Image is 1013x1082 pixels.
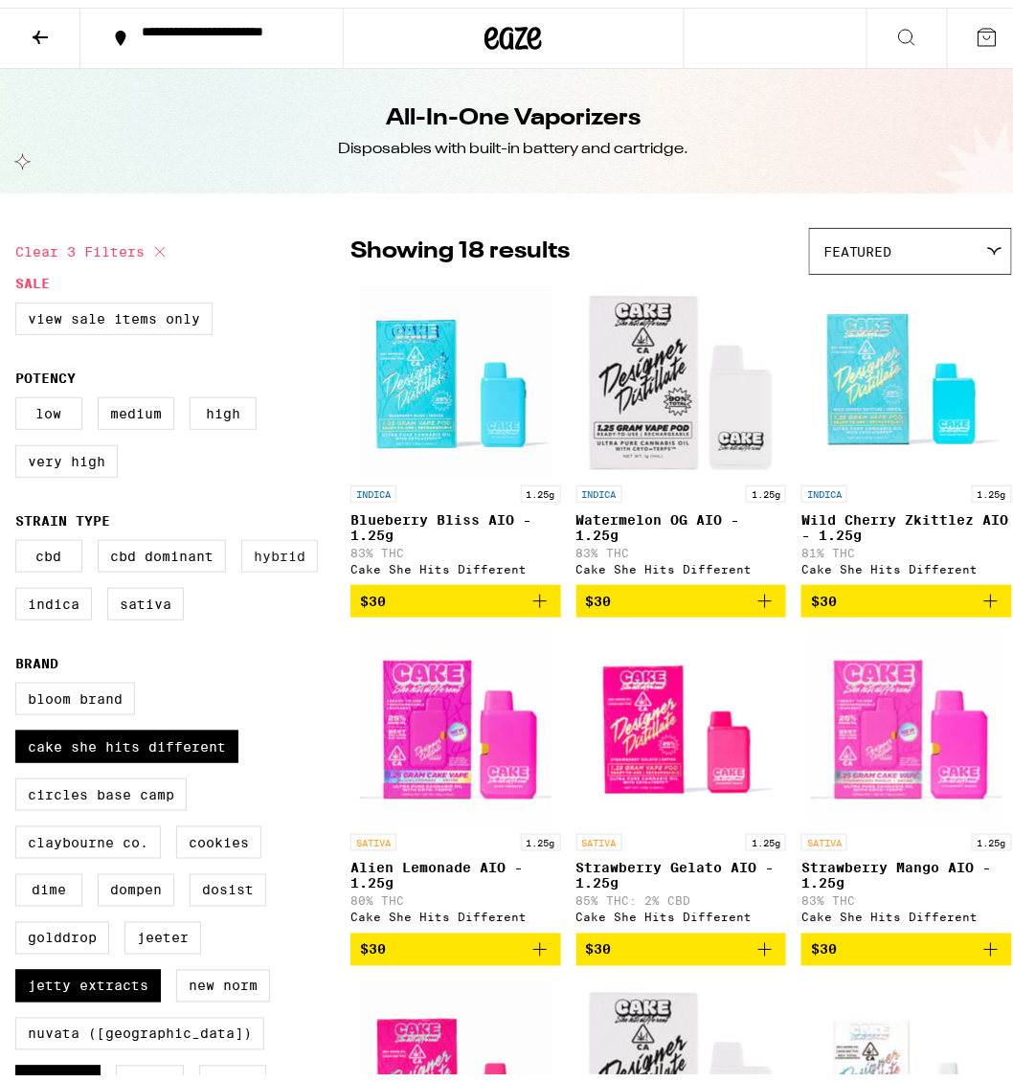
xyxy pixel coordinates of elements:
[350,904,561,916] div: Cake She Hits Different
[801,577,1012,610] button: Add to bag
[576,853,787,884] p: Strawberry Gelato AIO - 1.25g
[576,478,622,495] p: INDICA
[339,131,689,152] div: Disposables with built-in battery and cartridge.
[98,867,174,899] label: Dompen
[972,826,1012,844] p: 1.25g
[15,867,82,899] label: DIME
[350,625,561,926] a: Open page for Alien Lemonade AIO - 1.25g from Cake She Hits Different
[746,478,786,495] p: 1.25g
[811,935,837,950] span: $30
[801,478,847,495] p: INDICA
[350,853,561,884] p: Alien Lemonade AIO - 1.25g
[15,268,50,283] legend: Sale
[176,962,270,995] label: New Norm
[15,723,238,755] label: Cake She Hits Different
[350,888,561,900] p: 80% THC
[576,904,787,916] div: Cake She Hits Different
[350,228,570,260] p: Showing 18 results
[801,539,1012,552] p: 81% THC
[801,853,1012,884] p: Strawberry Mango AIO - 1.25g
[15,438,118,470] label: Very High
[972,478,1012,495] p: 1.25g
[576,277,787,577] a: Open page for Watermelon OG AIO - 1.25g from Cake She Hits Different
[360,277,552,468] img: Cake She Hits Different - Blueberry Bliss AIO - 1.25g
[190,390,257,422] label: High
[15,771,187,803] label: Circles Base Camp
[360,586,386,601] span: $30
[98,532,226,565] label: CBD Dominant
[15,295,213,327] label: View Sale Items Only
[15,1010,264,1043] label: Nuvata ([GEOGRAPHIC_DATA])
[15,363,76,378] legend: Potency
[521,826,561,844] p: 1.25g
[801,826,847,844] p: SATIVA
[576,826,622,844] p: SATIVA
[241,532,318,565] label: Hybrid
[350,826,396,844] p: SATIVA
[15,580,92,613] label: Indica
[107,580,184,613] label: Sativa
[15,220,171,268] button: Clear 3 filters
[350,478,396,495] p: INDICA
[823,237,892,252] span: Featured
[811,586,837,601] span: $30
[586,935,612,950] span: $30
[15,390,82,422] label: Low
[746,826,786,844] p: 1.25g
[15,506,110,521] legend: Strain Type
[576,625,787,926] a: Open page for Strawberry Gelato AIO - 1.25g from Cake She Hits Different
[387,95,642,127] h1: All-In-One Vaporizers
[521,478,561,495] p: 1.25g
[801,277,1012,577] a: Open page for Wild Cherry Zkittlez AIO - 1.25g from Cake She Hits Different
[576,926,787,958] button: Add to bag
[801,888,1012,900] p: 83% THC
[15,819,161,851] label: Claybourne Co.
[576,539,787,552] p: 83% THC
[576,555,787,568] div: Cake She Hits Different
[350,277,561,577] a: Open page for Blueberry Bliss AIO - 1.25g from Cake She Hits Different
[350,555,561,568] div: Cake She Hits Different
[350,926,561,958] button: Add to bag
[585,625,777,817] img: Cake She Hits Different - Strawberry Gelato AIO - 1.25g
[15,532,82,565] label: CBD
[350,539,561,552] p: 83% THC
[576,577,787,610] button: Add to bag
[811,277,1002,468] img: Cake She Hits Different - Wild Cherry Zkittlez AIO - 1.25g
[801,505,1012,535] p: Wild Cherry Zkittlez AIO - 1.25g
[15,648,58,664] legend: Brand
[15,962,161,995] label: Jetty Extracts
[585,277,777,468] img: Cake She Hits Different - Watermelon OG AIO - 1.25g
[350,505,561,535] p: Blueberry Bliss AIO - 1.25g
[576,888,787,900] p: 85% THC: 2% CBD
[801,904,1012,916] div: Cake She Hits Different
[360,625,552,817] img: Cake She Hits Different - Alien Lemonade AIO - 1.25g
[11,13,138,29] span: Hi. Need any help?
[801,625,1012,926] a: Open page for Strawberry Mango AIO - 1.25g from Cake She Hits Different
[98,390,174,422] label: Medium
[811,625,1002,817] img: Cake She Hits Different - Strawberry Mango AIO - 1.25g
[360,935,386,950] span: $30
[124,914,201,947] label: Jeeter
[801,926,1012,958] button: Add to bag
[586,586,612,601] span: $30
[190,867,266,899] label: Dosist
[15,914,109,947] label: GoldDrop
[576,505,787,535] p: Watermelon OG AIO - 1.25g
[176,819,261,851] label: Cookies
[350,577,561,610] button: Add to bag
[801,555,1012,568] div: Cake She Hits Different
[15,675,135,708] label: Bloom Brand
